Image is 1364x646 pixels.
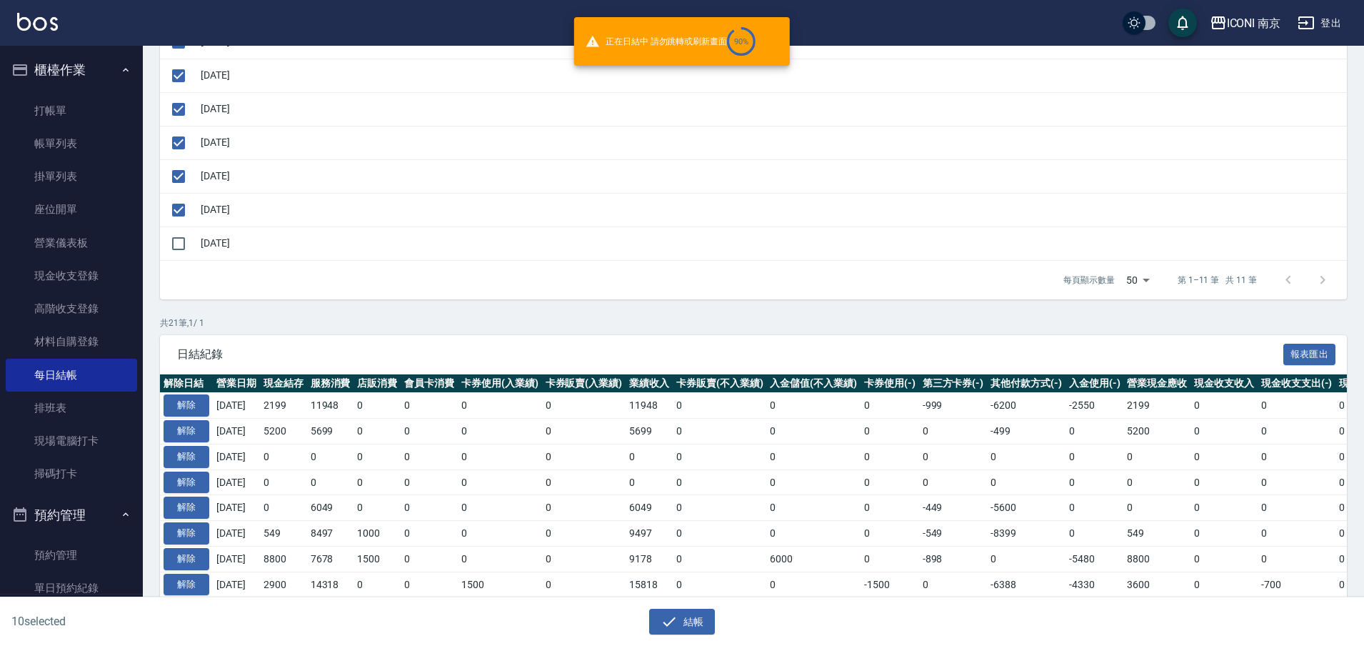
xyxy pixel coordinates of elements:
[401,444,458,469] td: 0
[6,193,137,226] a: 座位開單
[919,495,988,521] td: -449
[1204,9,1287,38] button: ICONI 南京
[1258,393,1336,419] td: 0
[1123,495,1190,521] td: 0
[1190,419,1258,444] td: 0
[919,444,988,469] td: 0
[542,572,626,597] td: 0
[260,546,307,572] td: 8800
[1190,393,1258,419] td: 0
[1123,444,1190,469] td: 0
[6,227,137,259] a: 營業儀表板
[1123,546,1190,572] td: 8800
[1123,374,1190,393] th: 營業現金應收
[1227,14,1281,32] div: ICONI 南京
[260,374,307,393] th: 現金結存
[542,419,626,444] td: 0
[767,33,784,50] button: close
[164,548,209,570] button: 解除
[626,419,673,444] td: 5699
[401,419,458,444] td: 0
[626,521,673,547] td: 9497
[164,574,209,596] button: 解除
[861,419,919,444] td: 0
[197,92,1347,126] td: [DATE]
[673,572,767,597] td: 0
[213,393,260,419] td: [DATE]
[353,374,401,393] th: 店販消費
[766,419,861,444] td: 0
[307,374,354,393] th: 服務消費
[6,325,137,358] a: 材料自購登錄
[164,420,209,442] button: 解除
[6,392,137,424] a: 排班表
[458,495,542,521] td: 0
[626,374,673,393] th: 業績收入
[1123,521,1190,547] td: 549
[1258,546,1336,572] td: 0
[401,546,458,572] td: 0
[987,469,1065,495] td: 0
[673,546,767,572] td: 0
[1190,374,1258,393] th: 現金收支收入
[1065,546,1124,572] td: -5480
[401,469,458,495] td: 0
[861,444,919,469] td: 0
[987,374,1065,393] th: 其他付款方式(-)
[260,469,307,495] td: 0
[1258,469,1336,495] td: 0
[6,160,137,193] a: 掛單列表
[1123,393,1190,419] td: 2199
[626,393,673,419] td: 11948
[353,495,401,521] td: 0
[1123,572,1190,597] td: 3600
[353,444,401,469] td: 0
[353,393,401,419] td: 0
[1120,261,1155,299] div: 50
[649,609,716,635] button: 結帳
[17,13,58,31] img: Logo
[1190,521,1258,547] td: 0
[307,521,354,547] td: 8497
[260,393,307,419] td: 2199
[197,126,1347,159] td: [DATE]
[401,572,458,597] td: 0
[861,469,919,495] td: 0
[458,393,542,419] td: 0
[734,37,749,46] div: 90 %
[987,521,1065,547] td: -8399
[1258,572,1336,597] td: -700
[1065,393,1124,419] td: -2550
[861,495,919,521] td: 0
[260,444,307,469] td: 0
[919,393,988,419] td: -999
[987,546,1065,572] td: 0
[861,572,919,597] td: -1500
[213,495,260,521] td: [DATE]
[213,444,260,469] td: [DATE]
[177,347,1283,362] span: 日結紀錄
[1123,469,1190,495] td: 0
[307,393,354,419] td: 11948
[401,393,458,419] td: 0
[673,444,767,469] td: 0
[1065,521,1124,547] td: 0
[6,497,137,534] button: 預約管理
[458,469,542,495] td: 0
[307,469,354,495] td: 0
[1065,374,1124,393] th: 入金使用(-)
[1065,444,1124,469] td: 0
[213,469,260,495] td: [DATE]
[458,572,542,597] td: 1500
[164,497,209,519] button: 解除
[458,546,542,572] td: 0
[1258,495,1336,521] td: 0
[213,374,260,393] th: 營業日期
[626,469,673,495] td: 0
[1065,495,1124,521] td: 0
[919,469,988,495] td: 0
[987,444,1065,469] td: 0
[353,469,401,495] td: 0
[307,495,354,521] td: 6049
[1190,572,1258,597] td: 0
